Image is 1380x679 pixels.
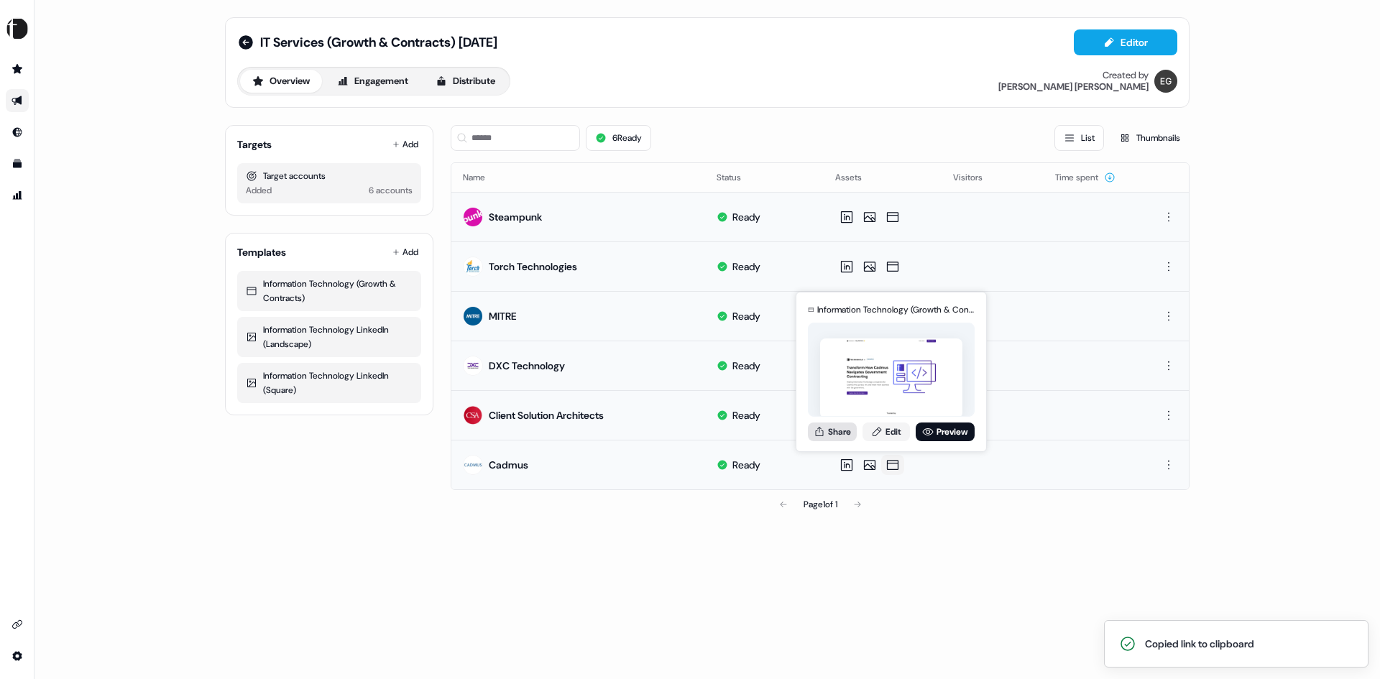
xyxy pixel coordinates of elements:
[953,165,1000,190] button: Visitors
[1054,125,1104,151] button: List
[862,422,910,441] a: Edit
[1074,29,1177,55] button: Editor
[390,134,421,154] button: Add
[1055,165,1115,190] button: Time spent
[732,359,760,373] div: Ready
[246,183,272,198] div: Added
[489,259,577,274] div: Torch Technologies
[998,81,1149,93] div: [PERSON_NAME] [PERSON_NAME]
[6,57,29,80] a: Go to prospects
[246,369,413,397] div: Information Technology LinkedIn (Square)
[1154,70,1177,93] img: Erica
[916,422,975,441] a: Preview
[732,210,760,224] div: Ready
[246,169,413,183] div: Target accounts
[732,408,760,422] div: Ready
[489,309,517,323] div: MITRE
[463,165,502,190] button: Name
[246,323,413,351] div: Information Technology LinkedIn (Landscape)
[6,89,29,112] a: Go to outbound experience
[1103,70,1149,81] div: Created by
[240,70,322,93] button: Overview
[732,458,760,472] div: Ready
[6,184,29,207] a: Go to attribution
[808,422,857,441] button: Share
[489,359,565,373] div: DXC Technology
[824,163,942,192] th: Assets
[6,613,29,636] a: Go to integrations
[489,210,542,224] div: Steampunk
[586,125,651,151] button: 6Ready
[732,309,760,323] div: Ready
[732,259,760,274] div: Ready
[237,137,272,152] div: Targets
[817,302,975,317] div: Information Technology (Growth & Contracts) for Cadmus
[369,183,413,198] div: 6 accounts
[489,458,528,472] div: Cadmus
[325,70,420,93] button: Engagement
[423,70,507,93] button: Distribute
[390,242,421,262] button: Add
[6,121,29,144] a: Go to Inbound
[489,408,604,422] div: Client Solution Architects
[820,338,962,418] img: asset preview
[1074,37,1177,52] a: Editor
[717,165,758,190] button: Status
[246,277,413,305] div: Information Technology (Growth & Contracts)
[6,152,29,175] a: Go to templates
[260,34,497,51] span: IT Services (Growth & Contracts) [DATE]
[804,497,837,512] div: Page 1 of 1
[6,645,29,668] a: Go to integrations
[1110,125,1190,151] button: Thumbnails
[237,245,286,259] div: Templates
[1145,637,1254,651] div: Copied link to clipboard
